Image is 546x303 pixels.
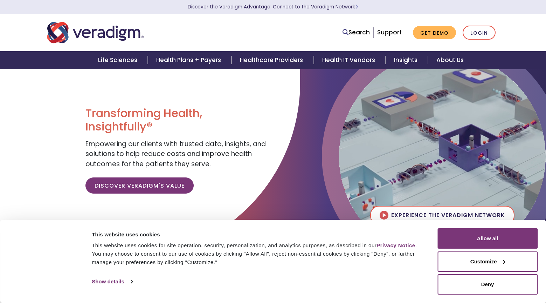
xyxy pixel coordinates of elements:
[85,177,194,194] a: Discover Veradigm's Value
[437,251,538,272] button: Customize
[377,28,402,36] a: Support
[437,228,538,249] button: Allow all
[92,241,422,267] div: This website uses cookies for site operation, security, personalization, and analytics purposes, ...
[92,230,422,239] div: This website uses cookies
[376,242,415,248] a: Privacy Notice
[355,4,358,10] span: Learn More
[85,107,268,134] h1: Transforming Health, Insightfully®
[386,51,428,69] a: Insights
[47,21,144,44] img: Veradigm logo
[314,51,386,69] a: Health IT Vendors
[85,139,266,169] span: Empowering our clients with trusted data, insights, and solutions to help reduce costs and improv...
[90,51,148,69] a: Life Sciences
[231,51,313,69] a: Healthcare Providers
[428,51,472,69] a: About Us
[148,51,231,69] a: Health Plans + Payers
[343,28,370,37] a: Search
[413,26,456,40] a: Get Demo
[463,26,496,40] a: Login
[437,274,538,295] button: Deny
[188,4,358,10] a: Discover the Veradigm Advantage: Connect to the Veradigm NetworkLearn More
[92,276,132,287] a: Show details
